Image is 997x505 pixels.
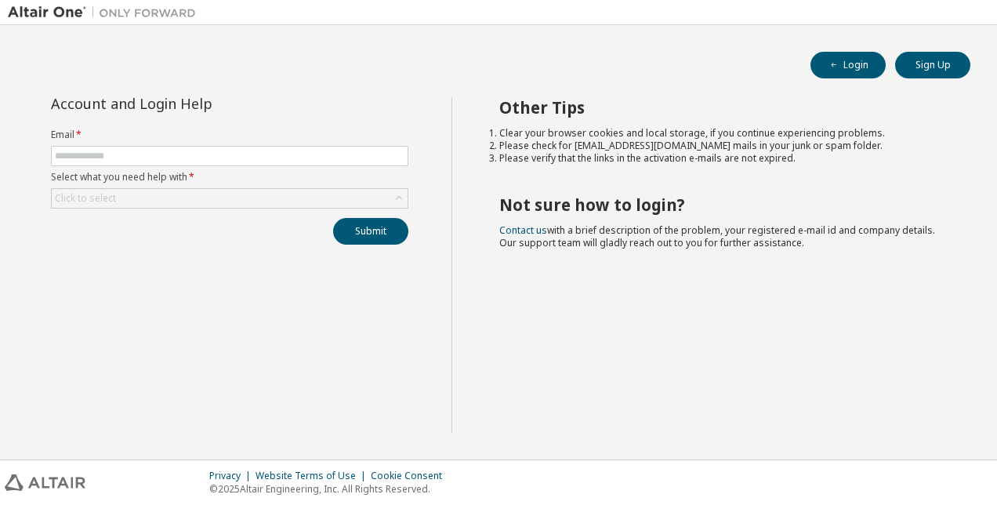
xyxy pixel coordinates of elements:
div: Privacy [209,470,256,482]
div: Website Terms of Use [256,470,371,482]
button: Login [810,52,886,78]
span: with a brief description of the problem, your registered e-mail id and company details. Our suppo... [499,223,935,249]
div: Click to select [55,192,116,205]
h2: Other Tips [499,97,943,118]
li: Please check for [EMAIL_ADDRESS][DOMAIN_NAME] mails in your junk or spam folder. [499,140,943,152]
h2: Not sure how to login? [499,194,943,215]
label: Email [51,129,408,141]
img: altair_logo.svg [5,474,85,491]
p: © 2025 Altair Engineering, Inc. All Rights Reserved. [209,482,451,496]
button: Submit [333,218,408,245]
a: Contact us [499,223,547,237]
div: Click to select [52,189,408,208]
div: Account and Login Help [51,97,337,110]
img: Altair One [8,5,204,20]
button: Sign Up [895,52,970,78]
div: Cookie Consent [371,470,451,482]
li: Please verify that the links in the activation e-mails are not expired. [499,152,943,165]
li: Clear your browser cookies and local storage, if you continue experiencing problems. [499,127,943,140]
label: Select what you need help with [51,171,408,183]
